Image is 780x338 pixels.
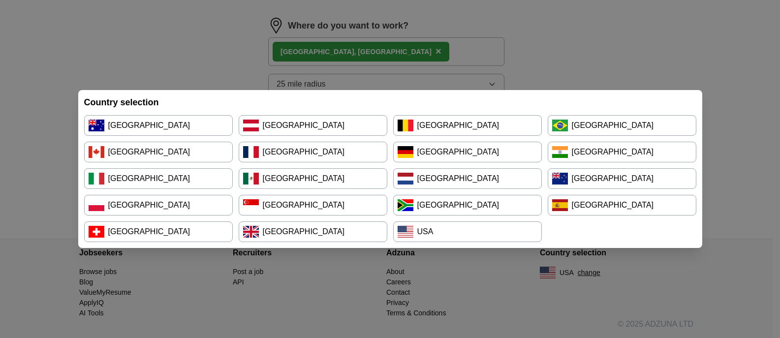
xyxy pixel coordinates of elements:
h4: Country selection [84,96,696,109]
a: [GEOGRAPHIC_DATA] [239,221,387,242]
a: [GEOGRAPHIC_DATA] [548,195,696,215]
a: [GEOGRAPHIC_DATA] [548,168,696,189]
a: [GEOGRAPHIC_DATA] [239,115,387,136]
a: [GEOGRAPHIC_DATA] [239,195,387,215]
a: USA [393,221,542,242]
a: [GEOGRAPHIC_DATA] [84,168,233,189]
a: [GEOGRAPHIC_DATA] [393,115,542,136]
a: [GEOGRAPHIC_DATA] [84,221,233,242]
a: [GEOGRAPHIC_DATA] [393,142,542,162]
a: [GEOGRAPHIC_DATA] [548,115,696,136]
a: [GEOGRAPHIC_DATA] [84,142,233,162]
a: [GEOGRAPHIC_DATA] [84,115,233,136]
a: [GEOGRAPHIC_DATA] [393,168,542,189]
a: [GEOGRAPHIC_DATA] [84,195,233,215]
a: [GEOGRAPHIC_DATA] [393,195,542,215]
a: [GEOGRAPHIC_DATA] [548,142,696,162]
a: [GEOGRAPHIC_DATA] [239,168,387,189]
a: [GEOGRAPHIC_DATA] [239,142,387,162]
